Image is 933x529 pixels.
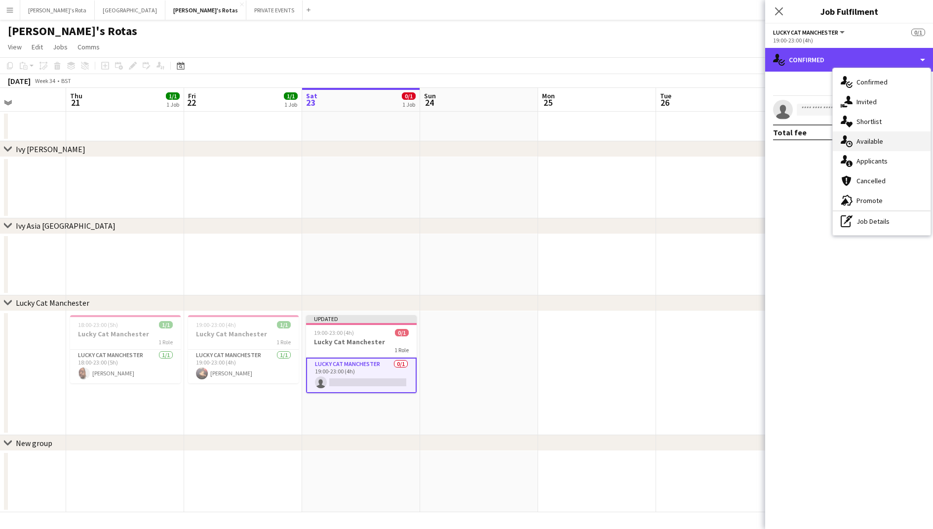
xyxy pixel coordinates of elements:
[188,91,196,100] span: Fri
[188,329,299,338] h3: Lucky Cat Manchester
[424,91,436,100] span: Sun
[196,321,236,328] span: 19:00-23:00 (4h)
[773,127,807,137] div: Total fee
[833,92,931,112] div: Invited
[765,48,933,72] div: Confirmed
[833,191,931,210] div: Promote
[402,101,415,108] div: 1 Job
[277,321,291,328] span: 1/1
[423,97,436,108] span: 24
[833,151,931,171] div: Applicants
[4,41,26,53] a: View
[306,337,417,346] h3: Lucky Cat Manchester
[28,41,47,53] a: Edit
[159,321,173,328] span: 1/1
[49,41,72,53] a: Jobs
[74,41,104,53] a: Comms
[32,42,43,51] span: Edit
[8,76,31,86] div: [DATE]
[659,97,671,108] span: 26
[306,315,417,393] app-job-card: Updated19:00-23:00 (4h)0/1Lucky Cat Manchester1 RoleLucky Cat Manchester0/119:00-23:00 (4h)
[70,329,181,338] h3: Lucky Cat Manchester
[69,97,82,108] span: 21
[833,131,931,151] div: Available
[833,171,931,191] div: Cancelled
[773,29,838,36] span: Lucky Cat Manchester
[70,91,82,100] span: Thu
[70,350,181,383] app-card-role: Lucky Cat Manchester1/118:00-23:00 (5h)[PERSON_NAME]
[284,101,297,108] div: 1 Job
[314,329,354,336] span: 19:00-23:00 (4h)
[158,338,173,346] span: 1 Role
[246,0,303,20] button: PRIVATE EVENTS
[16,298,89,308] div: Lucky Cat Manchester
[306,358,417,393] app-card-role: Lucky Cat Manchester0/119:00-23:00 (4h)
[660,91,671,100] span: Tue
[833,72,931,92] div: Confirmed
[833,211,931,231] div: Job Details
[8,24,137,39] h1: [PERSON_NAME]'s Rotas
[402,92,416,100] span: 0/1
[765,5,933,18] h3: Job Fulfilment
[773,37,925,44] div: 19:00-23:00 (4h)
[166,101,179,108] div: 1 Job
[16,144,85,154] div: Ivy [PERSON_NAME]
[276,338,291,346] span: 1 Role
[395,329,409,336] span: 0/1
[95,0,165,20] button: [GEOGRAPHIC_DATA]
[165,0,246,20] button: [PERSON_NAME]'s Rotas
[33,77,57,84] span: Week 34
[542,91,555,100] span: Mon
[773,29,846,36] button: Lucky Cat Manchester
[833,112,931,131] div: Shortlist
[78,42,100,51] span: Comms
[187,97,196,108] span: 22
[20,0,95,20] button: [PERSON_NAME]'s Rota
[61,77,71,84] div: BST
[53,42,68,51] span: Jobs
[284,92,298,100] span: 1/1
[188,350,299,383] app-card-role: Lucky Cat Manchester1/119:00-23:00 (4h)[PERSON_NAME]
[70,315,181,383] app-job-card: 18:00-23:00 (5h)1/1Lucky Cat Manchester1 RoleLucky Cat Manchester1/118:00-23:00 (5h)[PERSON_NAME]
[16,438,52,448] div: New group
[166,92,180,100] span: 1/1
[306,91,317,100] span: Sat
[188,315,299,383] app-job-card: 19:00-23:00 (4h)1/1Lucky Cat Manchester1 RoleLucky Cat Manchester1/119:00-23:00 (4h)[PERSON_NAME]
[8,42,22,51] span: View
[541,97,555,108] span: 25
[394,346,409,354] span: 1 Role
[78,321,118,328] span: 18:00-23:00 (5h)
[911,29,925,36] span: 0/1
[16,221,116,231] div: Ivy Asia [GEOGRAPHIC_DATA]
[305,97,317,108] span: 23
[306,315,417,323] div: Updated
